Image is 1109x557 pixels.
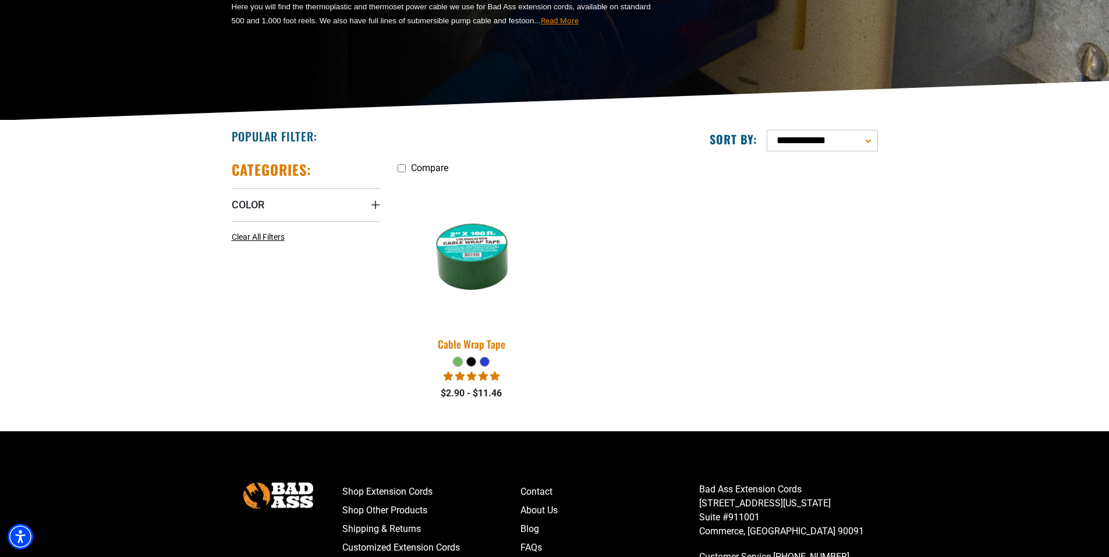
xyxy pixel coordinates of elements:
a: Blog [520,520,699,538]
h2: Categories: [232,161,312,179]
span: Compare [411,162,448,173]
span: 5.00 stars [444,371,499,382]
a: Contact [520,483,699,501]
a: Shop Extension Cords [342,483,521,501]
summary: Color [232,188,380,221]
a: Customized Extension Cords [342,538,521,557]
span: Clear All Filters [232,232,285,242]
span: Color [232,198,264,211]
span: Here you will find the thermoplastic and thermoset power cable we use for Bad Ass extension cords... [232,2,651,25]
label: Sort by: [710,132,757,147]
a: FAQs [520,538,699,557]
a: Shop Other Products [342,501,521,520]
a: Shipping & Returns [342,520,521,538]
h2: Popular Filter: [232,129,317,144]
a: Green Cable Wrap Tape [398,179,546,356]
div: $2.90 - $11.46 [398,386,546,400]
div: Accessibility Menu [8,524,33,549]
a: Clear All Filters [232,231,289,243]
div: Cable Wrap Tape [398,339,546,349]
p: Bad Ass Extension Cords [STREET_ADDRESS][US_STATE] Suite #911001 Commerce, [GEOGRAPHIC_DATA] 90091 [699,483,878,538]
img: Bad Ass Extension Cords [243,483,313,509]
img: Green [390,178,553,327]
span: Read More [541,16,579,25]
a: About Us [520,501,699,520]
